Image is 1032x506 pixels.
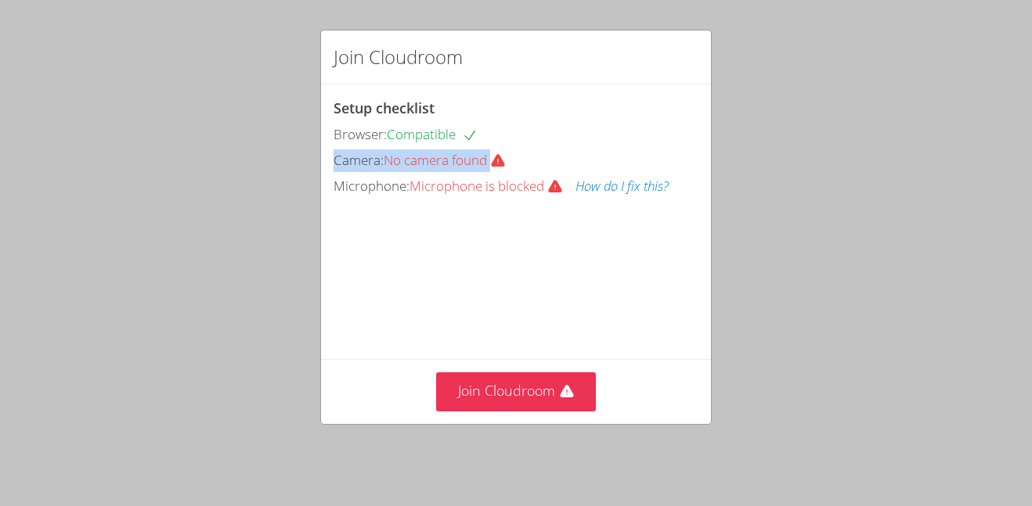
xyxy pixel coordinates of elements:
[576,175,669,198] button: How do I fix this?
[334,99,435,117] span: Setup checklist
[334,177,410,195] span: Microphone:
[387,125,478,143] span: Compatible
[334,151,384,169] span: Camera:
[384,151,518,169] span: No camera found
[334,125,387,143] span: Browser:
[334,43,463,71] h2: Join Cloudroom
[436,372,597,411] button: Join Cloudroom
[410,177,576,195] span: Microphone is blocked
